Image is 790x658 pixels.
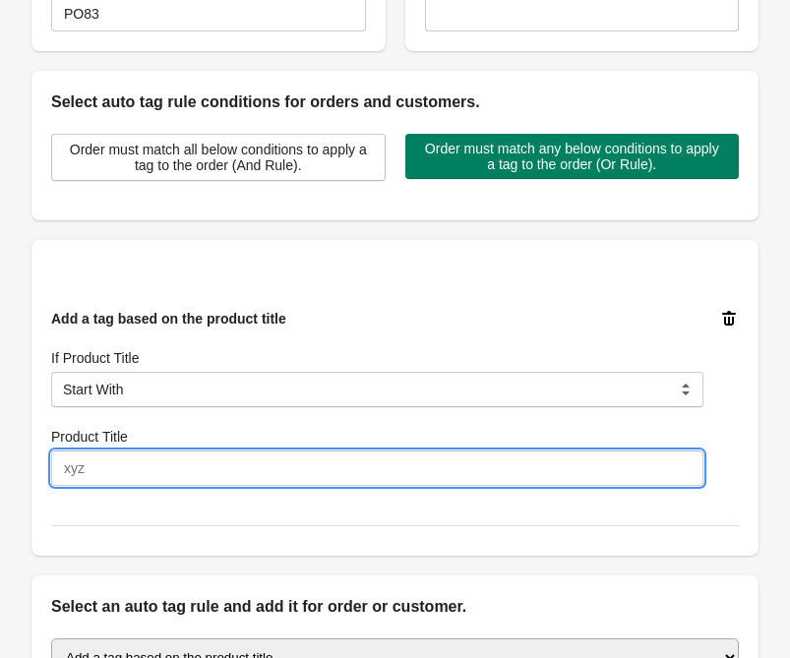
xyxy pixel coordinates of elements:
[421,141,724,172] span: Order must match any below conditions to apply a tag to the order (Or Rule).
[68,142,369,173] span: Order must match all below conditions to apply a tag to the order (And Rule).
[51,311,286,327] span: Add a tag based on the product title
[51,90,739,114] h2: Select auto tag rule conditions for orders and customers.
[51,450,703,486] input: xyz
[51,427,128,447] label: Product Title
[51,348,139,368] label: If Product Title
[405,134,740,179] button: Order must match any below conditions to apply a tag to the order (Or Rule).
[51,134,386,181] button: Order must match all below conditions to apply a tag to the order (And Rule).
[51,595,739,619] h2: Select an auto tag rule and add it for order or customer.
